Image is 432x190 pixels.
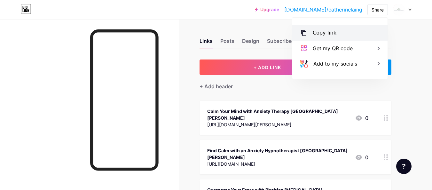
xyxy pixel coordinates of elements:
div: Find Calm with an Anxiety Hypnotherapist [GEOGRAPHIC_DATA][PERSON_NAME] [207,147,350,161]
div: Design [242,37,259,49]
div: Links [200,37,213,49]
span: + ADD LINK [254,65,281,70]
div: 0 [355,114,368,122]
div: Posts [220,37,234,49]
div: Add to my socials [313,60,357,67]
div: Share [372,6,384,13]
div: Subscribers [267,37,296,49]
a: Upgrade [255,7,279,12]
div: [URL][DOMAIN_NAME][PERSON_NAME] [207,121,350,128]
div: Copy link [313,29,336,37]
button: + ADD LINK [200,59,335,75]
img: catherinelaing [393,4,405,16]
div: Calm Your Mind with Anxiety Therapy [GEOGRAPHIC_DATA][PERSON_NAME] [207,108,350,121]
div: Get my QR code [313,44,353,52]
a: [DOMAIN_NAME]/catherinelaing [284,6,362,13]
div: [URL][DOMAIN_NAME] [207,161,350,167]
div: 0 [355,154,368,161]
div: + Add header [200,83,233,90]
